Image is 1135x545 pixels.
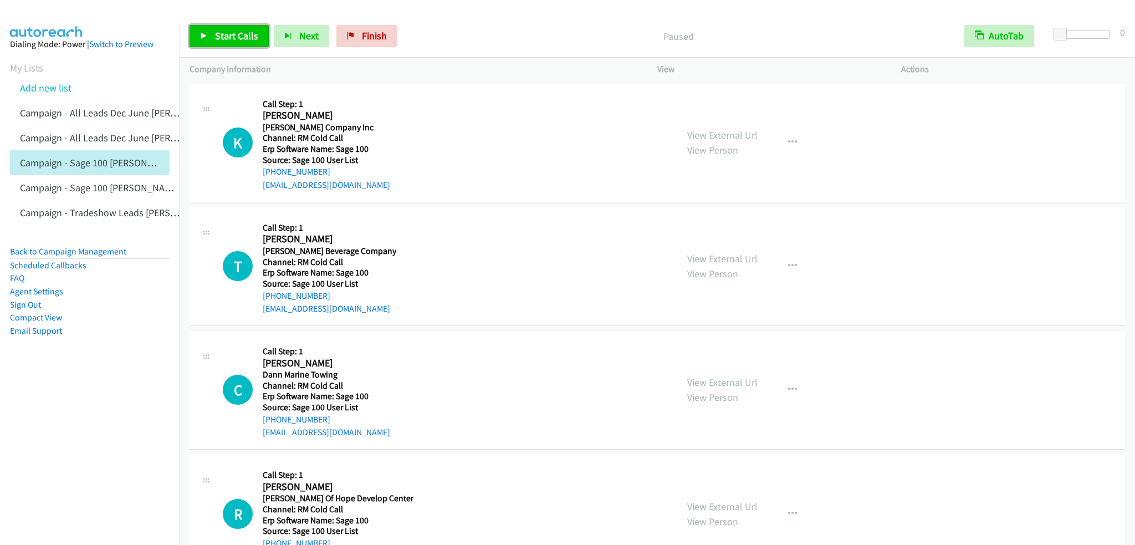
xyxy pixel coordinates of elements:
h1: R [223,499,253,529]
h5: Erp Software Name: Sage 100 [263,267,396,278]
a: FAQ [10,273,24,283]
a: View Person [687,391,738,404]
h5: Call Step: 1 [263,99,393,110]
p: Company Information [190,63,637,76]
a: Campaign - Tradeshow Leads [PERSON_NAME] Cloned [20,206,248,219]
a: Switch to Preview [89,39,154,49]
a: View Person [687,515,738,528]
h2: [PERSON_NAME] [263,109,393,122]
p: Paused [412,29,944,44]
a: View Person [687,267,738,280]
a: Sign Out [10,299,41,310]
h1: K [223,128,253,157]
h5: Source: Sage 100 User List [263,155,393,166]
h5: Call Step: 1 [263,222,396,233]
a: [PHONE_NUMBER] [263,166,330,177]
h5: Erp Software Name: Sage 100 [263,144,393,155]
a: My Lists [10,62,43,74]
h5: Source: Sage 100 User List [263,402,393,413]
a: [PHONE_NUMBER] [263,291,330,301]
span: Start Calls [215,29,258,42]
h5: Source: Sage 100 User List [263,526,413,537]
span: Next [299,29,319,42]
button: Next [274,25,329,47]
a: [EMAIL_ADDRESS][DOMAIN_NAME] [263,303,390,314]
h5: Erp Software Name: Sage 100 [263,391,393,402]
a: Compact View [10,312,62,323]
h5: Channel: RM Cold Call [263,257,396,268]
div: Delay between calls (in seconds) [1059,30,1110,39]
a: View External Url [687,376,758,389]
a: [EMAIL_ADDRESS][DOMAIN_NAME] [263,427,390,437]
h2: [PERSON_NAME] [263,357,393,370]
a: View External Url [687,252,758,265]
h5: Erp Software Name: Sage 100 [263,515,413,526]
a: Scheduled Callbacks [10,260,86,271]
div: The call is yet to be attempted [223,128,253,157]
a: Campaign - All Leads Dec June [PERSON_NAME] Cloned [20,131,253,144]
a: Campaign - Sage 100 [PERSON_NAME] Cloned [20,181,212,194]
div: The call is yet to be attempted [223,251,253,281]
h1: T [223,251,253,281]
div: The call is yet to be attempted [223,499,253,529]
a: View Person [687,144,738,156]
h2: [PERSON_NAME] [263,481,393,493]
h5: Call Step: 1 [263,346,393,357]
h5: Source: Sage 100 User List [263,278,396,289]
p: Actions [901,63,1125,76]
a: Back to Campaign Management [10,246,126,257]
div: The call is yet to be attempted [223,375,253,405]
h5: Channel: RM Cold Call [263,504,413,515]
h5: Channel: RM Cold Call [263,380,393,391]
a: View External Url [687,500,758,513]
div: Dialing Mode: Power | [10,38,170,51]
a: View External Url [687,129,758,141]
a: [PHONE_NUMBER] [263,414,330,425]
a: Agent Settings [10,286,63,297]
h2: [PERSON_NAME] [263,233,393,246]
h5: Channel: RM Cold Call [263,133,393,144]
p: View [657,63,881,76]
a: Campaign - Sage 100 [PERSON_NAME] [20,156,180,169]
a: [EMAIL_ADDRESS][DOMAIN_NAME] [263,180,390,190]
a: Campaign - All Leads Dec June [PERSON_NAME] [20,106,221,119]
button: AutoTab [964,25,1034,47]
h5: [PERSON_NAME] Company Inc [263,122,393,133]
div: 0 [1120,25,1125,40]
h5: Call Step: 1 [263,470,413,481]
h5: Dann Marine Towing [263,369,393,380]
h5: [PERSON_NAME] Beverage Company [263,246,396,257]
h5: [PERSON_NAME] Of Hope Develop Center [263,493,413,504]
span: Finish [362,29,387,42]
a: Email Support [10,325,62,336]
a: Add new list [20,82,71,94]
a: Start Calls [190,25,269,47]
a: Finish [336,25,397,47]
h1: C [223,375,253,405]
